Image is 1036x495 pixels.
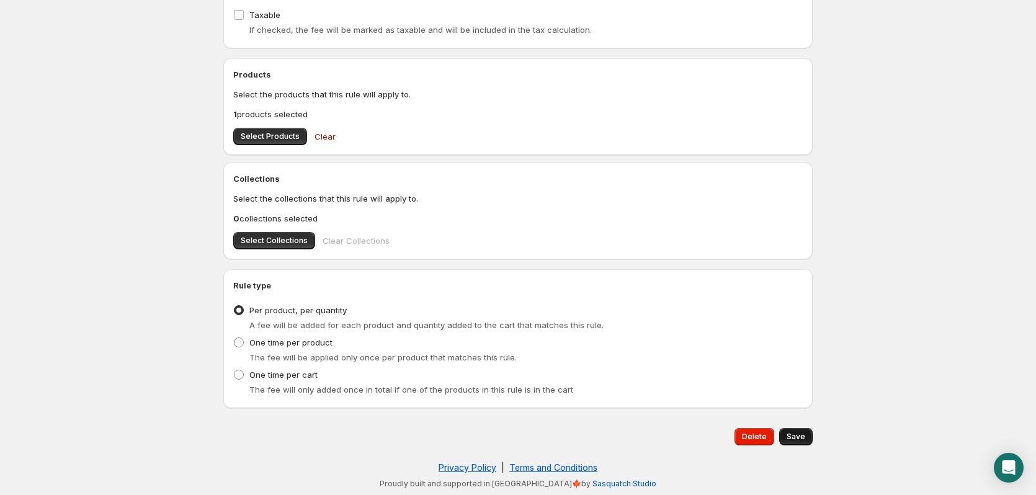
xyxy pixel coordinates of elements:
[735,428,774,445] button: Delete
[249,370,318,380] span: One time per cart
[315,130,336,143] span: Clear
[233,192,803,205] p: Select the collections that this rule will apply to.
[787,432,805,442] span: Save
[233,68,803,81] h2: Products
[592,479,656,488] a: Sasquatch Studio
[509,462,597,473] a: Terms and Conditions
[233,172,803,185] h2: Collections
[249,352,517,362] span: The fee will be applied only once per product that matches this rule.
[439,462,496,473] a: Privacy Policy
[779,428,813,445] button: Save
[249,385,573,395] span: The fee will only added once in total if one of the products in this rule is in the cart
[230,479,806,489] p: Proudly built and supported in [GEOGRAPHIC_DATA]🍁by
[233,232,315,249] button: Select Collections
[249,10,280,20] span: Taxable
[233,128,307,145] button: Select Products
[249,305,347,315] span: Per product, per quantity
[233,212,803,225] p: collections selected
[241,236,308,246] span: Select Collections
[249,25,592,35] span: If checked, the fee will be marked as taxable and will be included in the tax calculation.
[233,109,237,119] b: 1
[307,124,343,149] button: Clear
[233,108,803,120] p: products selected
[233,279,803,292] h2: Rule type
[249,320,604,330] span: A fee will be added for each product and quantity added to the cart that matches this rule.
[233,88,803,100] p: Select the products that this rule will apply to.
[249,337,333,347] span: One time per product
[742,432,767,442] span: Delete
[501,462,504,473] span: |
[994,453,1024,483] div: Open Intercom Messenger
[233,213,239,223] b: 0
[241,132,300,141] span: Select Products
